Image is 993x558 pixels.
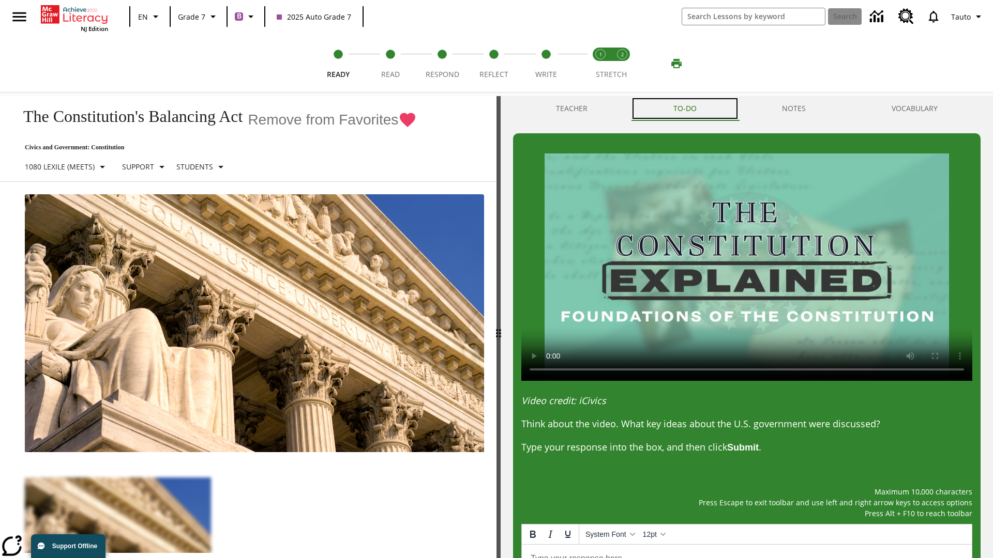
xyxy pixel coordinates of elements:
[599,51,602,58] text: 1
[25,194,484,453] img: The U.S. Supreme Court Building displays the phrase, "Equal Justice Under Law."
[360,35,420,92] button: Read step 2 of 5
[892,3,920,30] a: Resource Center, Will open in new tab
[521,497,972,508] p: Press Escape to exit toolbar and use left and right arrow keys to access options
[524,525,541,543] button: Bold
[864,3,892,31] a: Data Center
[513,96,630,121] button: Teacher
[596,69,627,79] span: STRETCH
[951,11,971,22] span: Tauto
[12,107,243,126] h1: The Constitution's Balancing Act
[118,158,172,176] button: Scaffolds, Support
[248,111,417,129] button: Remove from Favorites - The Constitution's Balancing Act
[521,417,972,431] p: Think about the video. What key ideas about the U.S. government were discussed?
[21,158,113,176] button: Select Lexile, 1080 Lexile (Meets)
[381,69,400,79] span: Read
[8,8,442,20] body: Maximum 10,000 characters Press Escape to exit toolbar and use left and right arrow keys to acces...
[174,7,223,26] button: Grade: Grade 7, Select a grade
[607,35,637,92] button: Stretch Respond step 2 of 2
[464,35,524,92] button: Reflect step 4 of 5
[521,394,606,407] em: Video credit: iCivics
[521,486,972,497] p: Maximum 10,000 characters
[496,96,501,558] div: Press Enter or Spacebar and then press right and left arrow keys to move the slider
[122,161,154,172] p: Support
[516,35,576,92] button: Write step 5 of 5
[585,530,626,538] span: System Font
[327,69,350,79] span: Ready
[4,2,35,32] button: Open side menu
[521,440,972,455] p: Type your response into the box, and then click .
[412,35,472,92] button: Respond step 3 of 5
[521,508,972,519] p: Press Alt + F10 to reach toolbar
[248,112,398,128] span: Remove from Favorites
[52,542,97,550] span: Support Offline
[178,11,205,22] span: Grade 7
[513,96,981,121] div: Instructional Panel Tabs
[231,7,261,26] button: Boost Class color is purple. Change class color
[479,69,508,79] span: Reflect
[308,35,368,92] button: Ready step 1 of 5
[559,525,577,543] button: Underline
[172,158,231,176] button: Select Student
[31,534,106,558] button: Support Offline
[426,69,459,79] span: Respond
[12,144,417,151] p: Civics and Government: Constitution
[176,161,213,172] p: Students
[727,442,759,453] strong: Submit
[277,11,351,22] span: 2025 Auto Grade 7
[133,7,167,26] button: Language: EN, Select a language
[660,54,693,73] button: Print
[682,8,825,25] input: search field
[740,96,849,121] button: NOTES
[621,51,624,58] text: 2
[138,11,148,22] span: EN
[81,25,108,33] span: NJ Edition
[947,7,989,26] button: Profile/Settings
[25,161,95,172] p: 1080 Lexile (Meets)
[643,530,657,538] span: 12pt
[535,69,557,79] span: Write
[541,525,559,543] button: Italic
[639,525,669,543] button: Font sizes
[920,3,947,30] a: Notifications
[585,35,615,92] button: Stretch Read step 1 of 2
[849,96,981,121] button: VOCABULARY
[581,525,639,543] button: Fonts
[630,96,740,121] button: TO-DO
[237,10,242,23] span: B
[41,3,108,33] div: Home
[501,96,993,558] div: activity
